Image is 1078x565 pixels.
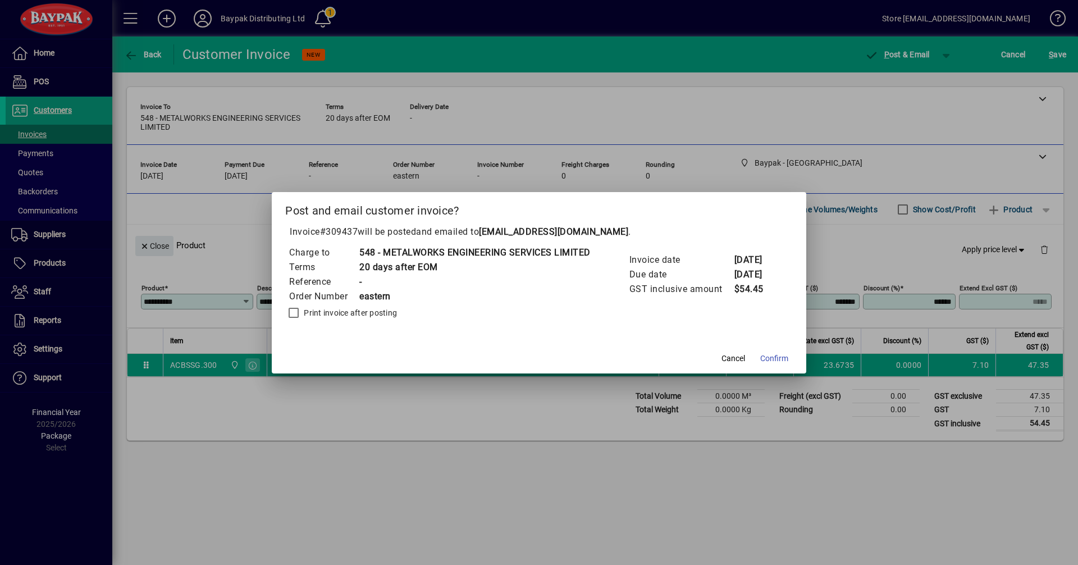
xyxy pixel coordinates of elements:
[289,260,359,275] td: Terms
[272,192,806,225] h2: Post and email customer invoice?
[629,267,734,282] td: Due date
[359,275,591,289] td: -
[479,226,628,237] b: [EMAIL_ADDRESS][DOMAIN_NAME]
[289,289,359,304] td: Order Number
[760,353,788,364] span: Confirm
[285,225,793,239] p: Invoice will be posted .
[359,245,591,260] td: 548 - METALWORKS ENGINEERING SERVICES LIMITED
[734,282,779,297] td: $54.45
[721,353,745,364] span: Cancel
[302,307,397,318] label: Print invoice after posting
[734,267,779,282] td: [DATE]
[756,349,793,369] button: Confirm
[734,253,779,267] td: [DATE]
[715,349,751,369] button: Cancel
[629,282,734,297] td: GST inclusive amount
[416,226,628,237] span: and emailed to
[359,260,591,275] td: 20 days after EOM
[629,253,734,267] td: Invoice date
[289,245,359,260] td: Charge to
[359,289,591,304] td: eastern
[289,275,359,289] td: Reference
[320,226,358,237] span: #309437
